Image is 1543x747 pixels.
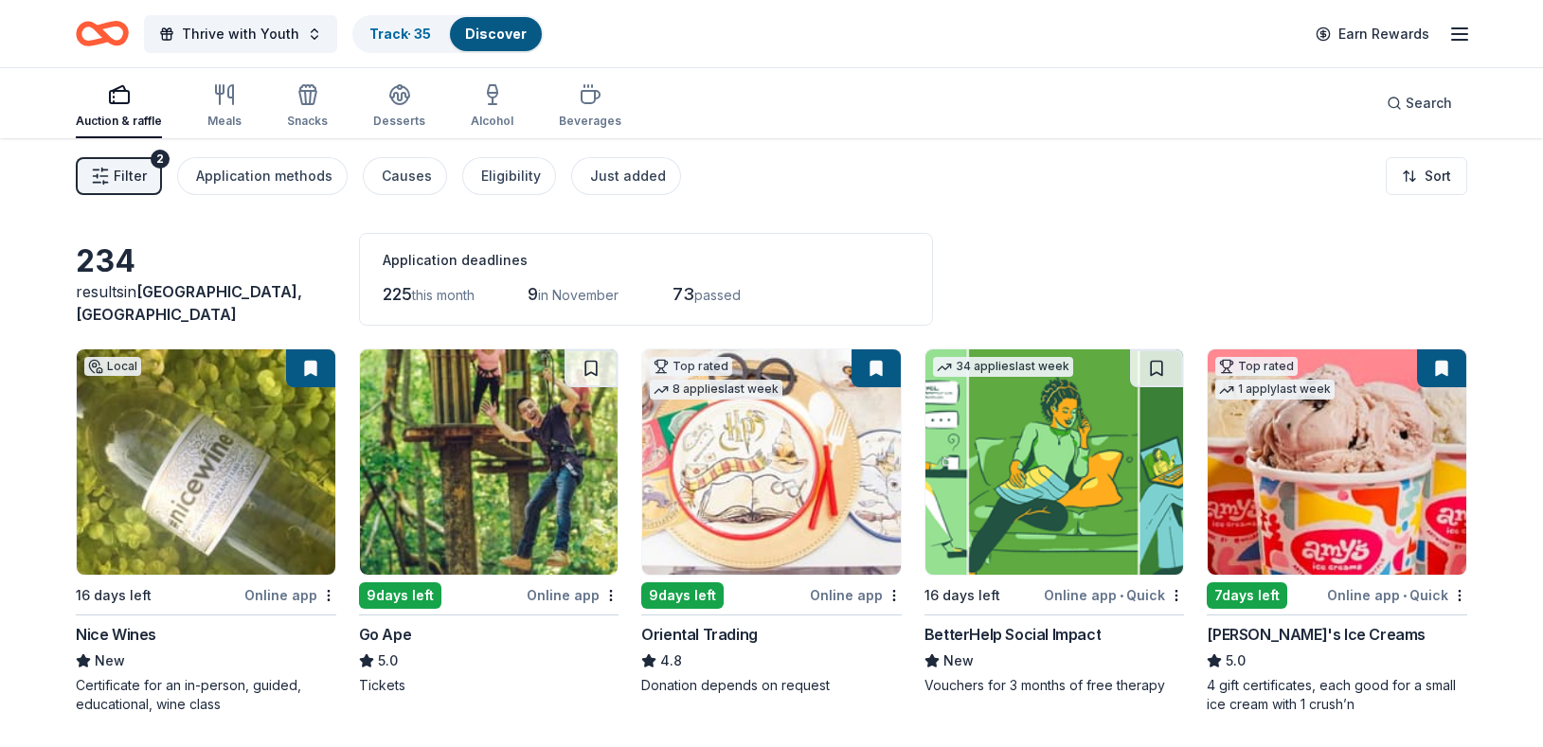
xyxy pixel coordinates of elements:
span: [GEOGRAPHIC_DATA], [GEOGRAPHIC_DATA] [76,282,302,324]
span: Sort [1425,165,1451,187]
div: Auction & raffle [76,114,162,129]
button: Sort [1386,157,1467,195]
span: Thrive with Youth [182,23,299,45]
div: Alcohol [471,114,513,129]
div: 7 days left [1207,582,1287,609]
a: Home [76,11,129,56]
div: 1 apply last week [1215,380,1335,400]
div: Desserts [373,114,425,129]
span: 4.8 [660,649,682,672]
a: Image for Oriental TradingTop rated8 applieslast week9days leftOnline appOriental Trading4.8Donat... [641,348,902,695]
div: Beverages [559,114,621,129]
a: Image for Amy's Ice CreamsTop rated1 applylast week7days leftOnline app•Quick[PERSON_NAME]'s Ice ... [1207,348,1467,714]
button: Thrive with Youth [144,15,337,53]
div: Causes [382,165,432,187]
button: Beverages [559,76,621,138]
span: Search [1406,92,1452,115]
button: Meals [207,76,242,138]
button: Snacks [287,76,328,138]
div: Oriental Trading [641,623,758,646]
img: Image for BetterHelp Social Impact [925,349,1184,575]
span: Filter [114,165,147,187]
div: Online app [527,583,619,607]
div: 16 days left [76,584,152,607]
span: in [76,282,302,324]
div: Application methods [196,165,332,187]
div: 9 days left [359,582,441,609]
button: Causes [363,157,447,195]
button: Alcohol [471,76,513,138]
button: Just added [571,157,681,195]
div: Donation depends on request [641,676,902,695]
div: Local [84,357,141,376]
div: Eligibility [481,165,541,187]
img: Image for Amy's Ice Creams [1208,349,1466,575]
button: Eligibility [462,157,556,195]
span: 225 [383,284,412,304]
a: Image for Nice WinesLocal16 days leftOnline appNice WinesNewCertificate for an in-person, guided,... [76,348,336,714]
div: Certificate for an in-person, guided, educational, wine class [76,676,336,714]
div: Online app [244,583,336,607]
div: Online app [810,583,902,607]
a: Image for Go Ape9days leftOnline appGo Ape5.0Tickets [359,348,619,695]
span: 9 [528,284,538,304]
button: Auction & raffle [76,76,162,138]
div: 34 applies last week [933,357,1073,377]
div: 16 days left [924,584,1000,607]
div: Snacks [287,114,328,129]
div: Top rated [650,357,732,376]
a: Discover [465,26,527,42]
div: Online app Quick [1044,583,1184,607]
button: Track· 35Discover [352,15,544,53]
div: results [76,280,336,326]
span: New [95,649,125,672]
span: New [943,649,974,672]
button: Search [1372,84,1467,122]
span: in November [538,287,619,303]
img: Image for Nice Wines [77,349,335,575]
span: this month [412,287,475,303]
div: Meals [207,114,242,129]
a: Earn Rewards [1304,17,1441,51]
div: BetterHelp Social Impact [924,623,1101,646]
span: passed [694,287,741,303]
div: 8 applies last week [650,380,782,400]
div: 2 [151,150,170,169]
span: • [1120,588,1123,603]
img: Image for Oriental Trading [642,349,901,575]
button: Application methods [177,157,348,195]
a: Track· 35 [369,26,431,42]
div: Vouchers for 3 months of free therapy [924,676,1185,695]
button: Filter2 [76,157,162,195]
div: Tickets [359,676,619,695]
span: 5.0 [1226,649,1246,672]
div: Go Ape [359,623,412,646]
div: 4 gift certificates, each good for a small ice cream with 1 crush’n [1207,676,1467,714]
div: 234 [76,242,336,280]
div: Nice Wines [76,623,156,646]
button: Desserts [373,76,425,138]
span: • [1403,588,1407,603]
a: Image for BetterHelp Social Impact34 applieslast week16 days leftOnline app•QuickBetterHelp Socia... [924,348,1185,695]
span: 73 [673,284,694,304]
div: Just added [590,165,666,187]
div: 9 days left [641,582,724,609]
span: 5.0 [378,649,398,672]
div: Application deadlines [383,249,909,272]
div: Online app Quick [1327,583,1467,607]
img: Image for Go Ape [360,349,619,575]
div: [PERSON_NAME]'s Ice Creams [1207,623,1426,646]
div: Top rated [1215,357,1298,376]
